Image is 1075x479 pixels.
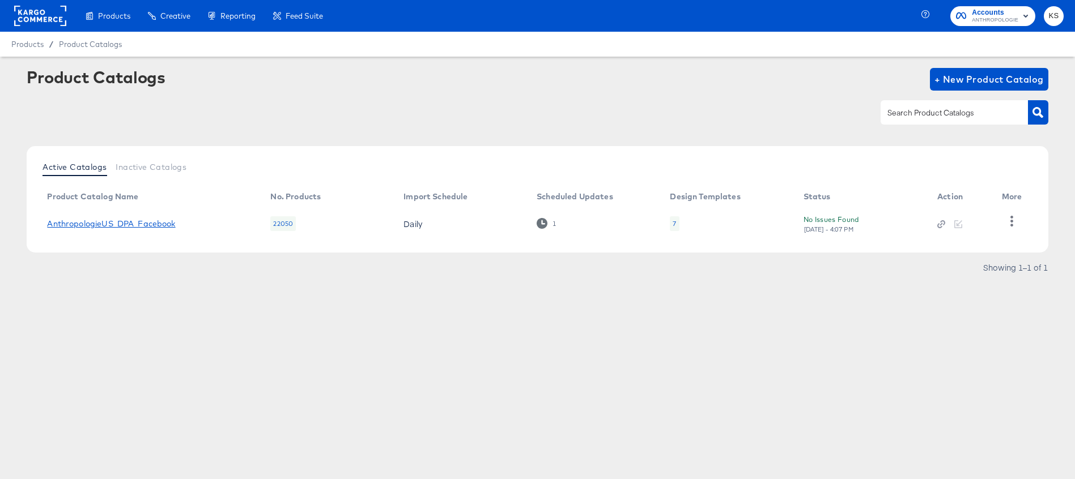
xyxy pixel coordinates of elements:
div: 7 [670,216,679,231]
span: Creative [160,11,190,20]
th: Status [794,188,928,206]
div: 1 [552,220,556,228]
div: 1 [537,218,556,229]
div: 7 [673,219,676,228]
span: Feed Suite [286,11,323,20]
span: + New Product Catalog [934,71,1044,87]
span: KS [1048,10,1059,23]
button: AccountsANTHROPOLOGIE [950,6,1035,26]
div: Product Catalogs [27,68,165,86]
span: Accounts [972,7,1018,19]
span: Active Catalogs [43,162,107,172]
div: Product Catalog Name [47,192,138,201]
span: Inactive Catalogs [116,162,186,172]
div: Showing 1–1 of 1 [983,263,1048,271]
td: Daily [394,206,528,241]
div: Scheduled Updates [537,192,613,201]
a: AnthropologieUS_DPA_Facebook [47,219,175,228]
th: Action [928,188,993,206]
span: / [44,40,59,49]
a: Product Catalogs [59,40,122,49]
span: Products [11,40,44,49]
div: Design Templates [670,192,740,201]
button: KS [1044,6,1064,26]
input: Search Product Catalogs [885,106,1006,119]
span: Products [98,11,130,20]
div: No. Products [270,192,321,201]
span: ANTHROPOLOGIE [972,16,1018,25]
div: 22050 [270,216,296,231]
div: Import Schedule [403,192,468,201]
th: More [993,188,1036,206]
span: Reporting [220,11,256,20]
button: + New Product Catalog [930,68,1048,91]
